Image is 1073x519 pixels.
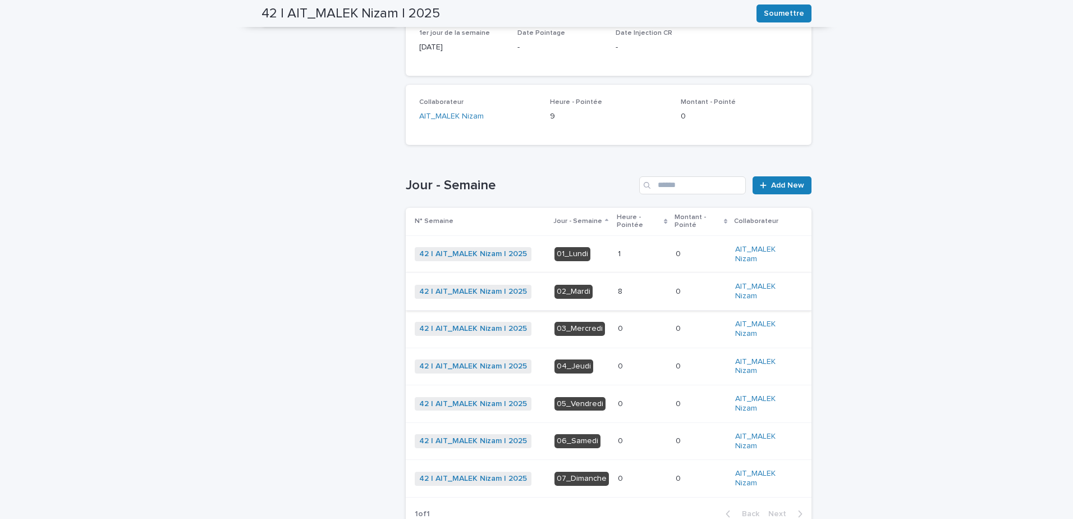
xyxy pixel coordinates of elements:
p: Heure - Pointée [617,211,661,232]
a: 42 | AIT_MALEK Nizam | 2025 [419,362,527,371]
div: 03_Mercredi [554,322,605,336]
p: 0 [676,397,683,409]
a: 42 | AIT_MALEK Nizam | 2025 [419,324,527,334]
h2: 42 | AIT_MALEK Nizam | 2025 [262,6,440,22]
p: 0 [618,322,625,334]
p: - [517,42,602,53]
a: 42 | AIT_MALEK Nizam | 2025 [419,287,527,297]
a: AIT_MALEK Nizam [735,432,794,451]
p: 0 [676,472,683,484]
tr: 42 | AIT_MALEK Nizam | 2025 03_Mercredi00 00 AIT_MALEK Nizam [406,310,811,348]
tr: 42 | AIT_MALEK Nizam | 2025 04_Jeudi00 00 AIT_MALEK Nizam [406,348,811,385]
span: Next [768,510,793,518]
div: 02_Mardi [554,285,593,299]
a: AIT_MALEK Nizam [735,469,794,488]
p: 0 [618,359,625,371]
button: Next [764,509,811,519]
a: AIT_MALEK Nizam [735,320,794,339]
a: AIT_MALEK Nizam [735,282,794,301]
div: 06_Samedi [554,434,600,448]
a: AIT_MALEK Nizam [735,357,794,376]
span: Back [735,510,759,518]
div: 04_Jeudi [554,359,593,374]
p: 0 [681,111,798,122]
div: 01_Lundi [554,247,590,261]
tr: 42 | AIT_MALEK Nizam | 2025 01_Lundi11 00 AIT_MALEK Nizam [406,235,811,273]
span: 1er jour de la semaine [419,30,490,37]
span: Add New [771,181,804,189]
span: Date Pointage [517,30,565,37]
p: N° Semaine [415,215,453,227]
p: 0 [676,285,683,297]
tr: 42 | AIT_MALEK Nizam | 2025 02_Mardi88 00 AIT_MALEK Nizam [406,273,811,311]
input: Search [639,176,746,194]
a: 42 | AIT_MALEK Nizam | 2025 [419,436,527,446]
p: Jour - Semaine [553,215,602,227]
p: 9 [550,111,667,122]
p: 0 [676,359,683,371]
button: Back [717,509,764,519]
p: 8 [618,285,625,297]
tr: 42 | AIT_MALEK Nizam | 2025 06_Samedi00 00 AIT_MALEK Nizam [406,422,811,460]
p: 0 [618,472,625,484]
h1: Jour - Semaine [406,177,635,194]
a: AIT_MALEK Nizam [735,394,794,413]
a: AIT_MALEK Nizam [419,111,484,122]
a: 42 | AIT_MALEK Nizam | 2025 [419,399,527,409]
a: Add New [753,176,811,194]
p: 0 [676,434,683,446]
p: 0 [676,247,683,259]
span: Date Injection CR [616,30,672,37]
p: Collaborateur [734,215,778,227]
p: 0 [676,322,683,334]
span: Heure - Pointée [550,99,602,106]
a: 42 | AIT_MALEK Nizam | 2025 [419,249,527,259]
p: 1 [618,247,623,259]
p: Montant - Pointé [675,211,721,232]
div: 07_Dimanche [554,472,609,486]
tr: 42 | AIT_MALEK Nizam | 2025 07_Dimanche00 00 AIT_MALEK Nizam [406,460,811,498]
span: Montant - Pointé [681,99,736,106]
tr: 42 | AIT_MALEK Nizam | 2025 05_Vendredi00 00 AIT_MALEK Nizam [406,385,811,423]
a: AIT_MALEK Nizam [735,245,794,264]
a: 42 | AIT_MALEK Nizam | 2025 [419,474,527,484]
p: [DATE] [419,42,504,53]
span: Collaborateur [419,99,464,106]
p: 0 [618,434,625,446]
p: - [616,42,700,53]
span: Soumettre [764,8,804,19]
div: 05_Vendredi [554,397,606,411]
p: 0 [618,397,625,409]
button: Soumettre [756,4,811,22]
